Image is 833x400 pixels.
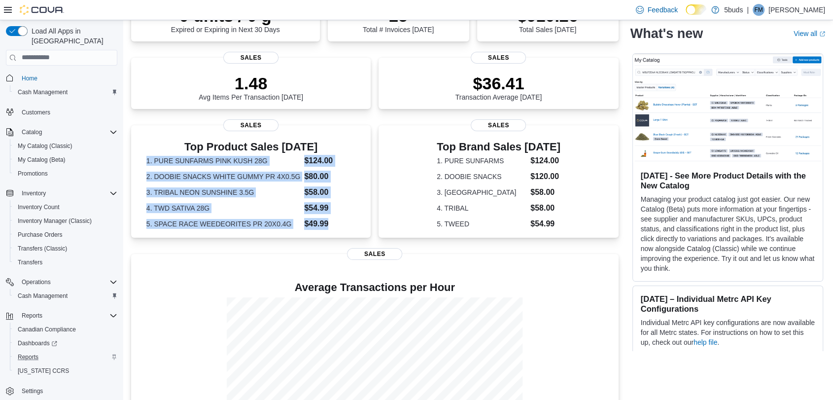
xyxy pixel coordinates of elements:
button: My Catalog (Classic) [10,139,121,153]
span: Dashboards [14,337,117,349]
dt: 5. TWEED [437,219,526,229]
div: Fatima Mir [753,4,764,16]
dd: $80.00 [304,171,355,182]
span: Home [22,74,37,82]
span: Purchase Orders [14,229,117,241]
dd: $124.00 [530,155,560,167]
dt: 4. TRIBAL [437,203,526,213]
span: Canadian Compliance [14,324,117,335]
a: Cash Management [14,86,71,98]
dt: 3. TRIBAL NEON SUNSHINE 3.5G [146,187,300,197]
h3: Top Product Sales [DATE] [146,141,356,153]
a: Dashboards [14,337,61,349]
button: Inventory [18,187,50,199]
h4: Average Transactions per Hour [139,282,611,293]
a: Reports [14,351,42,363]
span: Sales [471,52,526,64]
dd: $124.00 [304,155,355,167]
span: Sales [471,119,526,131]
div: Transaction Average [DATE] [455,73,542,101]
span: [US_STATE] CCRS [18,367,69,375]
dt: 2. DOOBIE SNACKS WHITE GUMMY PR 4X0.5G [146,172,300,182]
dd: $120.00 [530,171,560,182]
button: Cash Management [10,289,121,303]
a: [US_STATE] CCRS [14,365,73,377]
p: 1.48 [199,73,303,93]
dt: 5. SPACE RACE WEEDEORITES PR 20X0.4G [146,219,300,229]
a: Purchase Orders [14,229,67,241]
button: Transfers (Classic) [10,242,121,255]
span: Operations [18,276,117,288]
button: Canadian Compliance [10,323,121,336]
span: Washington CCRS [14,365,117,377]
span: Sales [223,119,278,131]
button: Catalog [2,125,121,139]
span: FM [754,4,763,16]
dd: $58.00 [304,186,355,198]
span: Sales [347,248,402,260]
h3: [DATE] - See More Product Details with the New Catalog [641,171,815,190]
span: Settings [22,387,43,395]
dt: 2. DOOBIE SNACKS [437,172,526,182]
dd: $54.99 [304,202,355,214]
dd: $54.99 [530,218,560,230]
img: Cova [20,5,64,15]
a: Transfers [14,256,46,268]
span: Customers [22,109,50,116]
span: Inventory Manager (Classic) [14,215,117,227]
span: Reports [18,310,117,322]
a: Inventory Manager (Classic) [14,215,96,227]
span: Reports [22,312,42,320]
span: Inventory [22,189,46,197]
a: Canadian Compliance [14,324,80,335]
button: Operations [18,276,55,288]
span: Reports [18,353,38,361]
p: 5buds [724,4,743,16]
button: Customers [2,105,121,119]
button: Home [2,71,121,85]
span: My Catalog (Classic) [14,140,117,152]
span: Inventory [18,187,117,199]
span: Catalog [18,126,117,138]
button: Reports [10,350,121,364]
button: Inventory [2,186,121,200]
a: Customers [18,107,54,118]
p: $36.41 [455,73,542,93]
dd: $49.99 [304,218,355,230]
span: Cash Management [18,292,68,300]
button: Reports [18,310,46,322]
button: Purchase Orders [10,228,121,242]
span: Transfers (Classic) [14,243,117,255]
dt: 3. [GEOGRAPHIC_DATA] [437,187,526,197]
span: Promotions [18,170,48,178]
button: Transfers [10,255,121,269]
button: Promotions [10,167,121,181]
a: Dashboards [10,336,121,350]
dt: 1. PURE SUNFARMS [437,156,526,166]
span: Inventory Count [14,201,117,213]
span: Dashboards [18,339,57,347]
button: Inventory Count [10,200,121,214]
a: Settings [18,385,47,397]
span: Operations [22,278,51,286]
button: Cash Management [10,85,121,99]
p: | [747,4,749,16]
span: Sales [223,52,278,64]
button: My Catalog (Beta) [10,153,121,167]
span: Cash Management [14,86,117,98]
p: Managing your product catalog just got easier. Our new Catalog (Beta) puts more information at yo... [641,194,815,273]
h3: Top Brand Sales [DATE] [437,141,560,153]
p: Individual Metrc API key configurations are now available for all Metrc states. For instructions ... [641,318,815,347]
span: My Catalog (Classic) [18,142,72,150]
dt: 1. PURE SUNFARMS PINK KUSH 28G [146,156,300,166]
a: Home [18,73,41,84]
svg: External link [819,31,825,37]
span: Customers [18,106,117,118]
input: Dark Mode [686,4,706,15]
span: Inventory Count [18,203,60,211]
h2: What's new [630,26,703,41]
a: My Catalog (Classic) [14,140,76,152]
a: Cash Management [14,290,71,302]
span: Inventory Manager (Classic) [18,217,92,225]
